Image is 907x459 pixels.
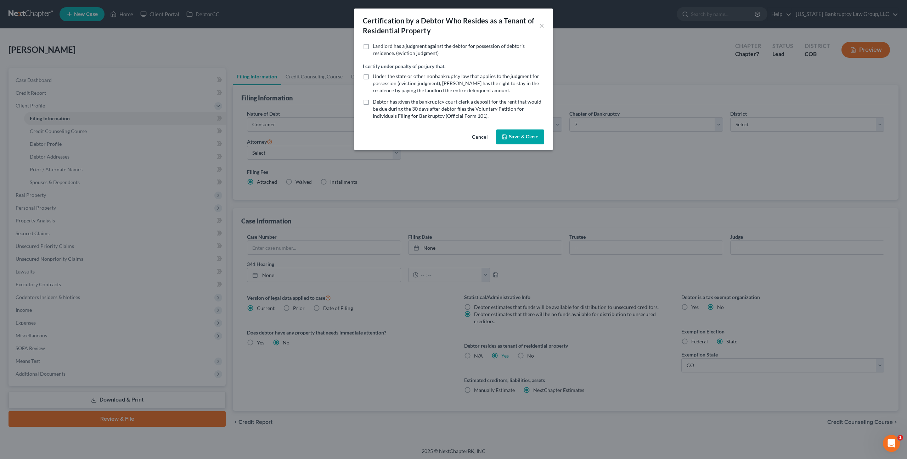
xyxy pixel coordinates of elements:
[373,99,541,119] span: Debtor has given the bankruptcy court clerk a deposit for the rent that would be due during the 3...
[897,435,903,441] span: 1
[496,129,544,144] button: Save & Close
[373,43,525,56] span: Landlord has a judgment against the debtor for possession of debtor’s residence. (eviction judgment)
[373,73,539,93] span: Under the state or other nonbankruptcy law that applies to the judgment for possession (eviction ...
[883,435,900,452] iframe: Intercom live chat
[539,21,544,30] button: ×
[363,62,446,70] label: I certify under penalty of perjury that:
[466,130,493,144] button: Cancel
[363,16,539,35] div: Certification by a Debtor Who Resides as a Tenant of Residential Property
